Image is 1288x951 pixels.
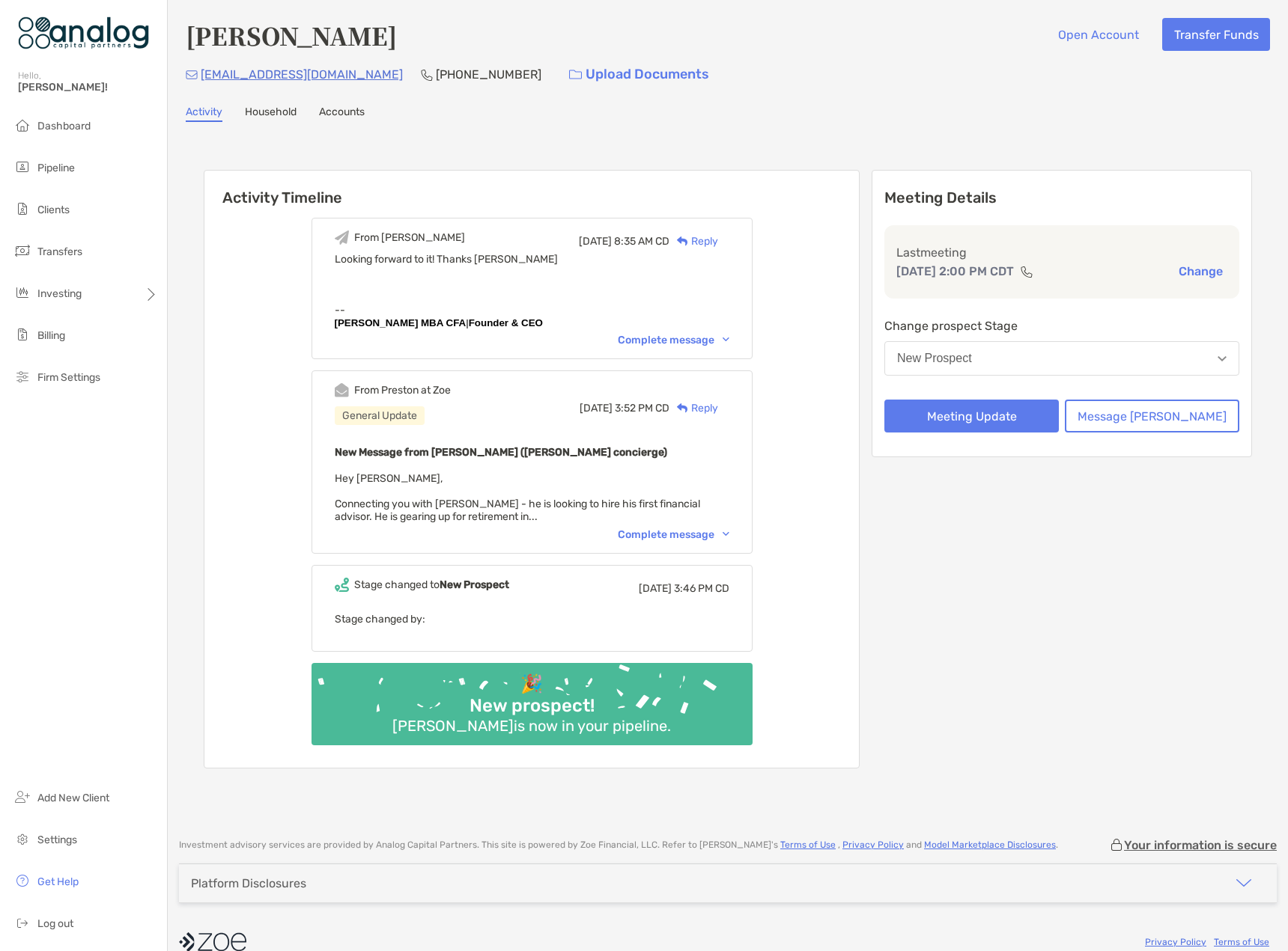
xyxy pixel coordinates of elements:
[191,876,306,890] div: Platform Disclosures
[579,235,612,248] span: [DATE]
[37,120,91,132] span: Dashboard
[335,446,667,459] b: New Message from [PERSON_NAME] ([PERSON_NAME] concierge)
[179,840,1058,851] p: Investment advisory services are provided by Analog Capital Partners . This site is powered by Zo...
[354,384,451,397] div: From Preston at Zoe
[37,287,82,300] span: Investing
[335,578,349,592] img: Event icon
[386,717,677,735] div: [PERSON_NAME] is now in your pipeline.
[669,400,718,416] div: Reply
[896,262,1014,281] p: [DATE] 2:00 PM CDT
[615,402,669,415] span: 3:52 PM CD
[335,253,729,266] div: Looking forward to it! Thanks [PERSON_NAME]
[1065,400,1239,432] button: Message [PERSON_NAME]
[842,840,904,850] a: Privacy Policy
[884,317,1239,335] p: Change prospect Stage
[677,403,688,413] img: Reply icon
[37,917,73,930] span: Log out
[13,158,31,176] img: pipeline icon
[37,162,75,174] span: Pipeline
[13,284,31,302] img: investing icon
[312,663,753,733] img: Confetti
[245,106,297,122] a: Household
[335,406,425,425] div: General Update
[13,367,31,385] img: firm-settings icon
[1174,263,1227,279] button: Change
[335,317,467,328] b: [PERSON_NAME] MBA CFA
[614,235,669,248] span: 8:35 AM CD
[354,578,509,591] div: Stage changed to
[354,231,465,244] div: From [PERSON_NAME]
[13,788,31,806] img: add_new_client icon
[464,695,601,717] div: New prospect!
[1145,937,1206,947] a: Privacy Policy
[1235,874,1253,892] img: icon arrow
[884,341,1239,376] button: New Prospect
[186,106,222,122] a: Activity
[559,58,719,91] a: Upload Documents
[618,528,729,541] div: Complete message
[13,242,31,260] img: transfers icon
[884,189,1239,207] p: Meeting Details
[723,337,729,342] img: Chevron icon
[37,204,70,216] span: Clients
[924,840,1056,850] a: Model Marketplace Disclosures
[13,116,31,134] img: dashboard icon
[639,582,672,595] span: [DATE]
[580,402,613,415] span: [DATE]
[335,610,729,629] p: Stage changed by:
[669,233,718,249] div: Reply
[201,65,403,84] p: [EMAIL_ADDRESS][DOMAIN_NAME]
[1218,356,1227,361] img: Open dropdown arrow
[186,70,198,79] img: Email Icon
[18,6,149,60] img: Zoe Logo
[319,106,365,122] a: Accounts
[37,371,100,384] span: Firm Settings
[37,875,79,888] span: Get Help
[1046,18,1150,51] button: Open Account
[1162,18,1270,51] button: Transfer Funds
[335,383,349,397] img: Event icon
[13,872,31,890] img: get-help icon
[421,69,433,81] img: Phone Icon
[897,352,972,365] div: New Prospect
[896,243,1227,262] p: Last meeting
[335,230,349,245] img: Event icon
[37,245,82,258] span: Transfers
[13,325,31,343] img: billing icon
[440,578,509,591] b: New Prospect
[1124,838,1277,852] p: Your information is secure
[674,582,729,595] span: 3:46 PM CD
[13,200,31,218] img: clients icon
[37,834,77,846] span: Settings
[469,317,543,328] b: Founder & CEO
[723,532,729,536] img: Chevron icon
[677,236,688,246] img: Reply icon
[335,317,543,328] span: |
[18,81,158,94] span: [PERSON_NAME]!
[186,18,397,52] h4: [PERSON_NAME]
[780,840,836,850] a: Terms of Use
[1214,937,1269,947] a: Terms of Use
[204,171,859,207] h6: Activity Timeline
[335,304,345,317] span: --
[13,830,31,848] img: settings icon
[13,914,31,932] img: logout icon
[618,334,729,346] div: Complete message
[436,65,541,84] p: [PHONE_NUMBER]
[37,792,109,804] span: Add New Client
[37,329,65,342] span: Billing
[514,673,549,695] div: 🎉
[884,400,1059,432] button: Meeting Update
[569,70,582,80] img: button icon
[335,472,700,523] span: Hey [PERSON_NAME], Connecting you with [PERSON_NAME] - he is looking to hire his first financial ...
[1020,266,1033,278] img: communication type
